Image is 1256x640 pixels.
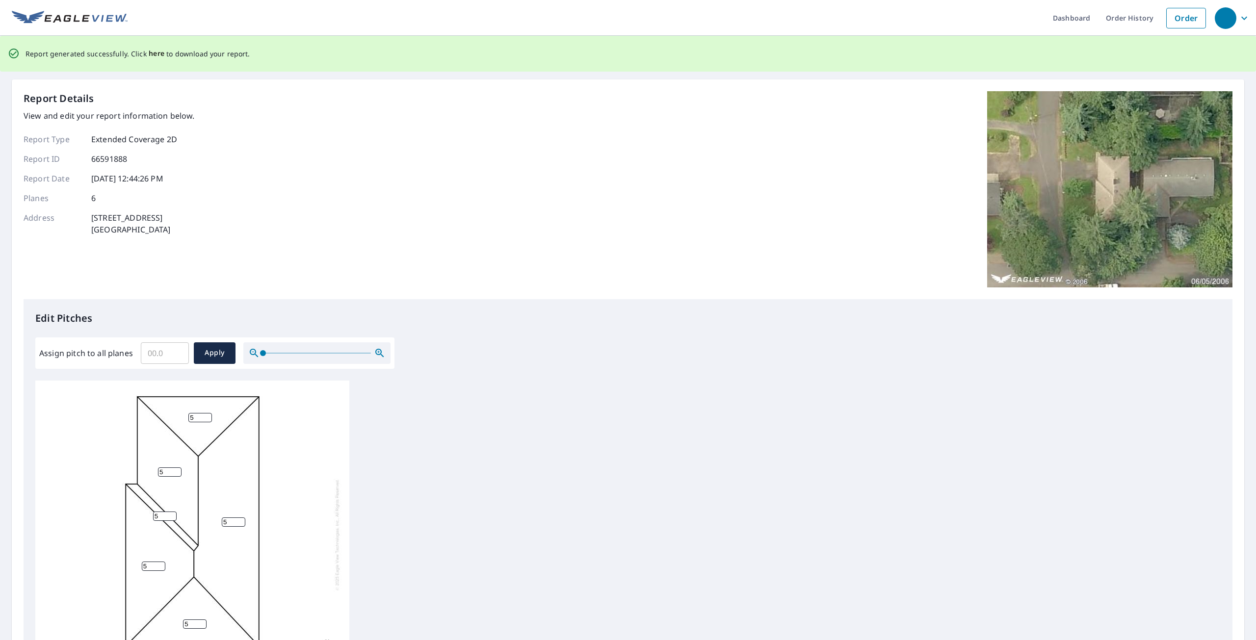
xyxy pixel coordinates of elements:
button: Apply [194,342,235,364]
p: 6 [91,192,96,204]
p: Report Details [24,91,94,106]
p: View and edit your report information below. [24,110,195,122]
p: Report Date [24,173,82,184]
button: here [149,48,165,60]
p: 66591888 [91,153,127,165]
input: 00.0 [141,339,189,367]
p: Extended Coverage 2D [91,133,177,145]
p: Edit Pitches [35,311,1221,326]
p: Report ID [24,153,82,165]
p: Planes [24,192,82,204]
img: Top image [987,91,1232,287]
img: EV Logo [12,11,128,26]
a: Order [1166,8,1206,28]
p: Report Type [24,133,82,145]
p: [DATE] 12:44:26 PM [91,173,163,184]
p: Address [24,212,82,235]
p: [STREET_ADDRESS] [GEOGRAPHIC_DATA] [91,212,171,235]
label: Assign pitch to all planes [39,347,133,359]
p: Report generated successfully. Click to download your report. [26,48,250,60]
span: Apply [202,347,228,359]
